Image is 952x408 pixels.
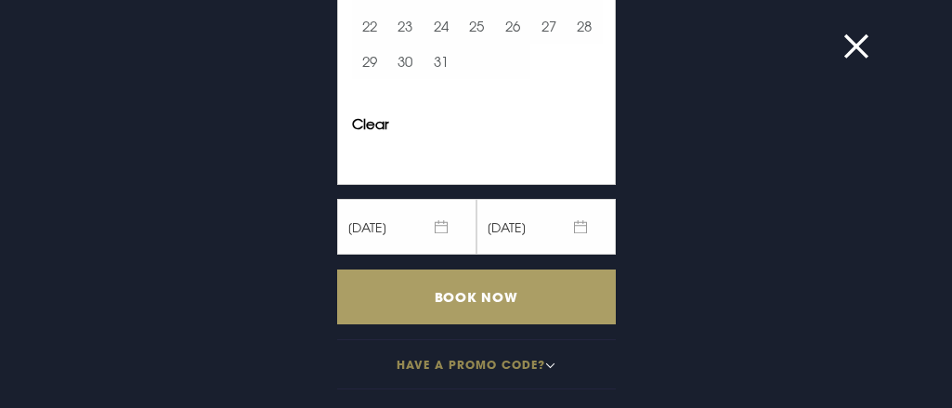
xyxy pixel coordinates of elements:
[352,117,389,131] button: Clear
[495,8,531,44] td: Choose Friday, December 26, 2025 as your start date.
[337,270,616,324] input: Book Now
[530,8,567,44] td: Choose Saturday, December 27, 2025 as your start date.
[459,8,495,44] td: Choose Thursday, December 25, 2025 as your start date.
[424,44,460,79] button: 31
[337,199,476,255] span: [DATE]
[424,8,460,44] td: Choose Wednesday, December 24, 2025 as your start date.
[352,8,388,44] td: Choose Monday, December 22, 2025 as your start date.
[387,8,424,44] button: 23
[352,44,388,79] td: Choose Monday, December 29, 2025 as your start date.
[387,8,424,44] td: Choose Tuesday, December 23, 2025 as your start date.
[387,44,424,79] td: Choose Tuesday, December 30, 2025 as your start date.
[530,8,567,44] button: 27
[476,199,616,255] span: [DATE]
[337,339,616,389] button: Have a promo code?
[352,44,388,79] button: 29
[567,8,603,44] td: Choose Sunday, December 28, 2025 as your start date.
[424,8,460,44] button: 24
[495,8,531,44] button: 26
[387,44,424,79] button: 30
[459,8,495,44] button: 25
[424,44,460,79] td: Choose Wednesday, December 31, 2025 as your start date.
[352,8,388,44] button: 22
[567,8,603,44] button: 28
